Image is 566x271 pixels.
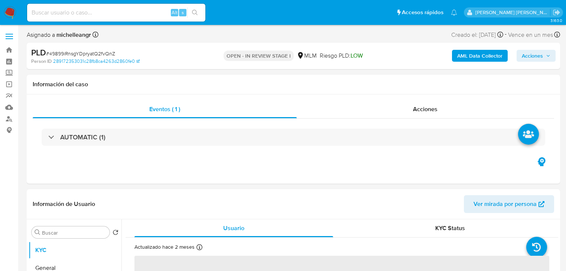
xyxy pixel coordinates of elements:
[113,229,118,238] button: Volver al orden por defecto
[451,30,503,40] div: Creado el: [DATE]
[505,30,507,40] span: -
[53,58,140,65] a: 289172353031c28fb8ca4263d2860fe0
[55,30,91,39] b: michelleangr
[320,52,363,60] span: Riesgo PLD:
[31,46,46,58] b: PLD
[508,31,553,39] span: Vence en un mes
[42,129,545,146] div: AUTOMATIC (1)
[60,133,105,141] h3: AUTOMATIC (1)
[464,195,554,213] button: Ver mirada por persona
[223,224,244,232] span: Usuario
[457,50,502,62] b: AML Data Collector
[33,81,554,88] h1: Información del caso
[474,195,537,213] span: Ver mirada por persona
[172,9,178,16] span: Alt
[297,52,317,60] div: MLM
[35,229,40,235] button: Buscar
[149,105,180,113] span: Eventos ( 1 )
[522,50,543,62] span: Acciones
[451,9,457,16] a: Notificaciones
[27,8,205,17] input: Buscar usuario o caso...
[402,9,443,16] span: Accesos rápidos
[134,243,195,251] p: Actualizado hace 2 meses
[452,50,508,62] button: AML Data Collector
[475,9,550,16] p: michelleangelica.rodriguez@mercadolibre.com.mx
[224,51,294,61] p: OPEN - IN REVIEW STAGE I
[31,58,52,65] b: Person ID
[553,9,560,16] a: Salir
[182,9,184,16] span: s
[27,31,91,39] span: Asignado a
[33,200,95,208] h1: Información de Usuario
[351,51,363,60] span: LOW
[46,50,115,57] span: # 49899iRnsgYDpryatQ2fvQnZ
[42,229,107,236] input: Buscar
[187,7,202,18] button: search-icon
[413,105,437,113] span: Acciones
[435,224,465,232] span: KYC Status
[517,50,556,62] button: Acciones
[29,241,121,259] button: KYC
